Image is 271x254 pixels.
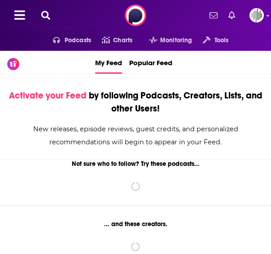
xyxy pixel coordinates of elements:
[206,8,221,23] a: Show notifications dropdown
[249,8,264,22] a: Logged in as gpg2
[65,34,91,47] span: Podcasts
[95,51,122,74] a: My Feed
[249,8,264,22] img: User Profile
[91,33,132,48] a: Charts
[3,89,268,115] div: by following Podcasts, Creators, Lists, and other Users!
[129,51,172,74] a: Popular Feed
[125,4,146,26] img: Podchaser - Follow, Share and Rate Podcasts
[138,33,192,48] button: open menu
[129,53,172,72] span: Popular Feed
[160,34,192,47] span: Monitoring
[95,53,122,72] span: My Feed
[3,123,268,149] div: New releases, episode reviews, guest credits, and personalized recommendations will begin to appe...
[214,34,229,47] span: Tools
[113,34,132,47] span: Charts
[42,33,91,48] button: open menu
[192,33,228,48] button: open menu
[9,90,87,101] span: Activate your Feed
[225,8,239,23] a: Show notifications dropdown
